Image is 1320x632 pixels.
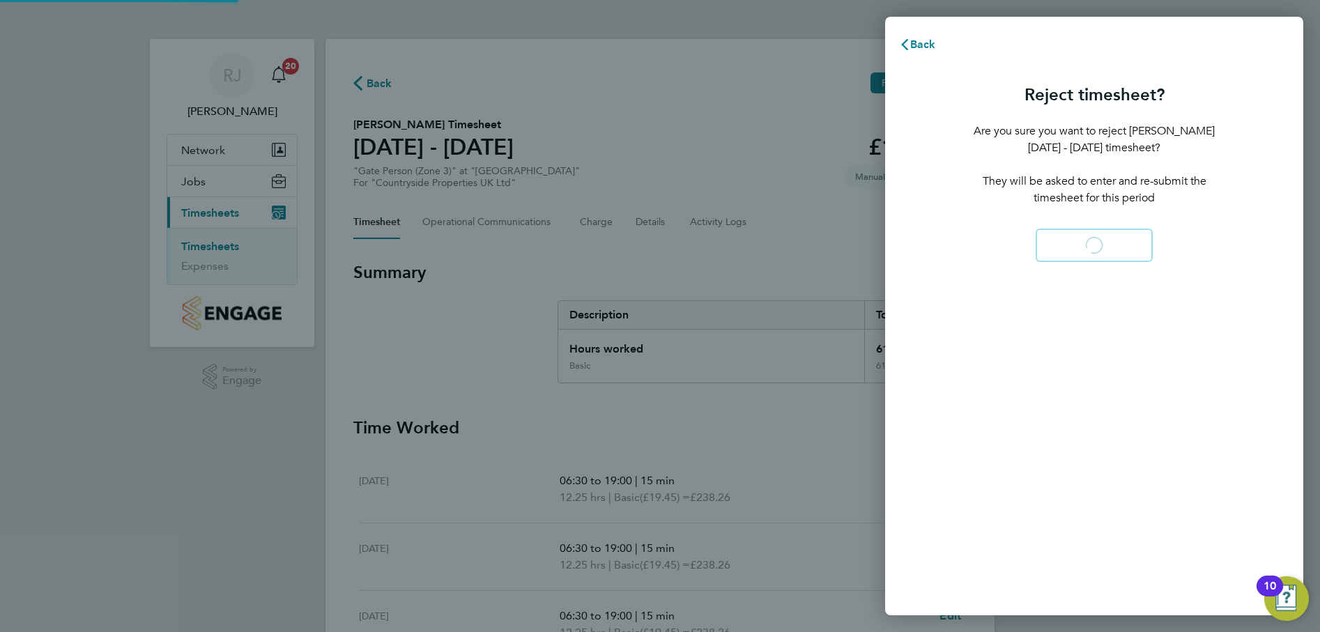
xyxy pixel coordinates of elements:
h3: Reject timesheet? [972,84,1217,106]
span: Back [910,38,936,51]
p: They will be asked to enter and re-submit the timesheet for this period [972,173,1217,206]
button: Open Resource Center, 10 new notifications [1264,576,1309,621]
div: 10 [1264,586,1276,604]
button: Back [885,31,950,59]
p: Are you sure you want to reject [PERSON_NAME] [DATE] - [DATE] timesheet? [972,123,1217,156]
